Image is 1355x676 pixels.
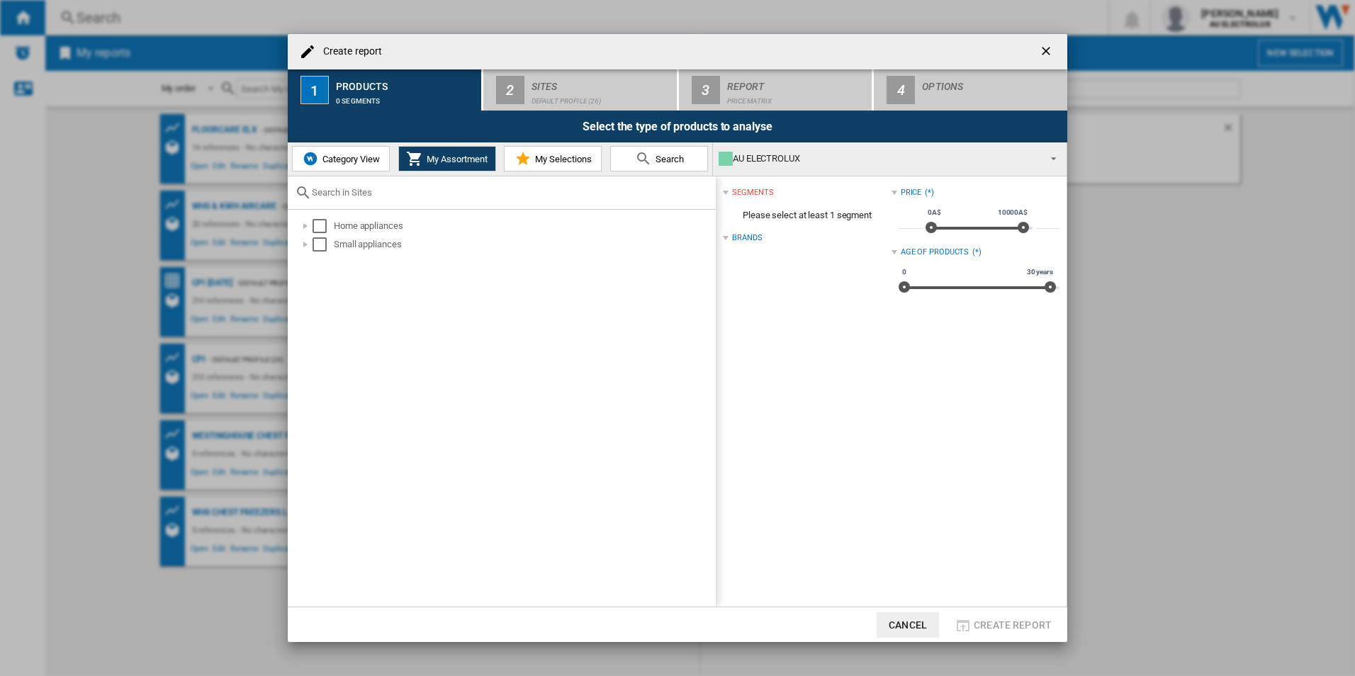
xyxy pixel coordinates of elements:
button: My Selections [504,146,602,171]
div: 4 [887,76,915,104]
img: wiser-icon-blue.png [302,150,319,167]
div: Price Matrix [727,90,867,105]
div: Sites [532,75,671,90]
div: Brands [732,232,762,244]
span: My Selections [532,154,592,164]
span: 0A$ [926,207,943,218]
button: getI18NText('BUTTONS.CLOSE_DIALOG') [1033,38,1062,66]
input: Search in Sites [312,187,709,198]
div: Age of products [901,247,969,258]
div: Small appliances [334,237,714,252]
div: 3 [692,76,720,104]
ng-md-icon: getI18NText('BUTTONS.CLOSE_DIALOG') [1039,44,1056,61]
span: Category View [319,154,380,164]
h4: Create report [316,45,382,59]
span: 10000A$ [996,207,1030,218]
md-checkbox: Select [313,237,334,252]
div: 2 [496,76,524,104]
span: Please select at least 1 segment [723,202,891,229]
span: Search [652,154,684,164]
div: Report [727,75,867,90]
button: My Assortment [398,146,496,171]
div: Home appliances [334,219,714,233]
div: Products [336,75,476,90]
div: AU ELECTROLUX [719,149,1038,169]
span: My Assortment [423,154,488,164]
span: Create report [974,619,1052,631]
div: Default profile (26) [532,90,671,105]
div: segments [732,187,773,198]
button: Category View [292,146,390,171]
div: Select the type of products to analyse [288,111,1067,142]
md-checkbox: Select [313,219,334,233]
div: Options [922,75,1062,90]
div: 1 [300,76,329,104]
span: 0 [900,266,909,278]
button: 3 Report Price Matrix [679,69,874,111]
div: 0 segments [336,90,476,105]
button: 4 Options [874,69,1067,111]
span: 30 years [1025,266,1055,278]
button: Search [610,146,708,171]
button: Create report [950,612,1056,638]
button: 1 Products 0 segments [288,69,483,111]
div: Price [901,187,922,198]
button: Cancel [877,612,939,638]
button: 2 Sites Default profile (26) [483,69,678,111]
